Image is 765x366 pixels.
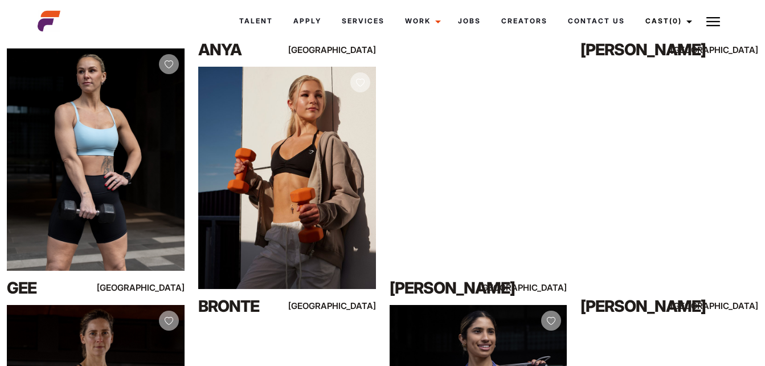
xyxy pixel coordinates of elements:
[390,276,496,299] div: [PERSON_NAME]
[558,6,635,36] a: Contact Us
[322,299,376,313] div: [GEOGRAPHIC_DATA]
[706,15,720,29] img: Burger icon
[229,6,283,36] a: Talent
[131,280,185,295] div: [GEOGRAPHIC_DATA]
[635,6,699,36] a: Cast(0)
[514,280,567,295] div: [GEOGRAPHIC_DATA]
[198,295,305,318] div: Bronte
[283,6,332,36] a: Apply
[395,6,448,36] a: Work
[580,38,687,61] div: [PERSON_NAME]
[332,6,395,36] a: Services
[322,43,376,57] div: [GEOGRAPHIC_DATA]
[491,6,558,36] a: Creators
[7,276,113,299] div: Gee
[580,295,687,318] div: [PERSON_NAME]
[705,299,758,313] div: [GEOGRAPHIC_DATA]
[448,6,491,36] a: Jobs
[705,43,758,57] div: [GEOGRAPHIC_DATA]
[198,38,305,61] div: Anya
[669,17,682,25] span: (0)
[38,10,60,32] img: cropped-aefm-brand-fav-22-square.png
